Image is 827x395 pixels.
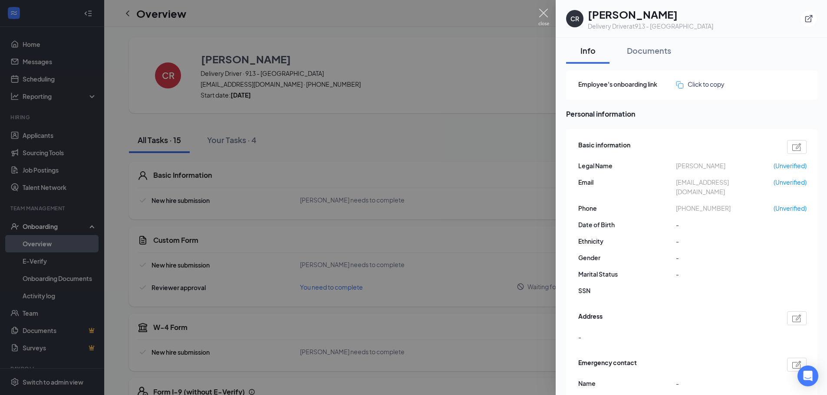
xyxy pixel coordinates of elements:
div: Documents [627,45,671,56]
span: - [676,236,774,246]
span: Legal Name [578,161,676,170]
span: - [676,269,774,279]
div: CR [570,14,579,23]
span: - [676,220,774,229]
span: - [578,332,581,342]
span: Marital Status [578,269,676,279]
span: Address [578,311,603,325]
span: (Unverified) [774,203,807,213]
span: [EMAIL_ADDRESS][DOMAIN_NAME] [676,177,774,196]
button: ExternalLink [801,11,817,26]
span: Phone [578,203,676,213]
span: Basic information [578,140,630,154]
span: Gender [578,253,676,262]
span: [PERSON_NAME] [676,161,774,170]
button: Click to copy [676,79,725,89]
span: Emergency contact [578,358,637,372]
span: Ethnicity [578,236,676,246]
div: Delivery Driver at 913 - [GEOGRAPHIC_DATA] [588,22,713,30]
span: Employee's onboarding link [578,79,676,89]
span: (Unverified) [774,177,807,187]
span: Email [578,177,676,187]
div: Open Intercom Messenger [797,366,818,386]
span: (Unverified) [774,161,807,170]
div: Info [575,45,601,56]
span: Name [578,379,676,388]
h1: [PERSON_NAME] [588,7,713,22]
img: click-to-copy.71757273a98fde459dfc.svg [676,81,683,88]
span: Personal information [566,108,817,119]
span: [PHONE_NUMBER] [676,203,774,213]
span: SSN [578,286,676,295]
span: Date of Birth [578,220,676,229]
span: - [676,253,774,262]
svg: ExternalLink [804,14,813,23]
span: - [676,379,774,388]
